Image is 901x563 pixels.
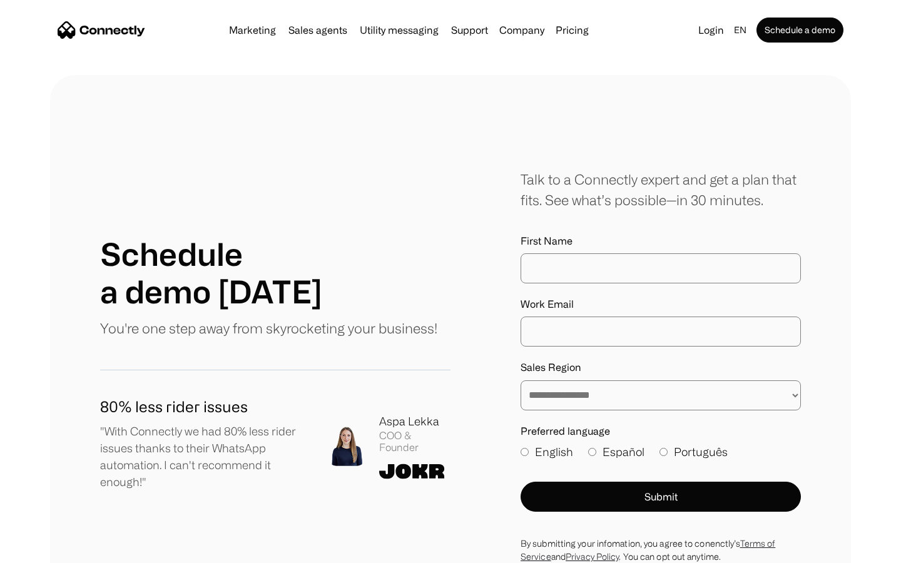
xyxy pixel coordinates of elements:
a: Utility messaging [355,25,444,35]
input: English [521,448,529,456]
label: Sales Region [521,362,801,373]
a: home [58,21,145,39]
p: You're one step away from skyrocketing your business! [100,318,437,338]
a: Marketing [224,25,281,35]
label: Português [659,444,728,460]
label: Español [588,444,644,460]
div: By submitting your infomation, you agree to conenctly’s and . You can opt out anytime. [521,537,801,563]
div: en [729,21,754,39]
aside: Language selected: English [13,540,75,559]
p: "With Connectly we had 80% less rider issues thanks to their WhatsApp automation. I can't recomme... [100,423,307,490]
h1: Schedule a demo [DATE] [100,235,322,310]
div: Company [499,21,544,39]
label: Preferred language [521,425,801,437]
button: Submit [521,482,801,512]
a: Schedule a demo [756,18,843,43]
a: Terms of Service [521,539,775,561]
div: en [734,21,746,39]
label: First Name [521,235,801,247]
ul: Language list [25,541,75,559]
div: Talk to a Connectly expert and get a plan that fits. See what’s possible—in 30 minutes. [521,169,801,210]
a: Pricing [551,25,594,35]
input: Português [659,448,668,456]
input: Español [588,448,596,456]
a: Sales agents [283,25,352,35]
div: Aspa Lekka [379,413,450,430]
h1: 80% less rider issues [100,395,307,418]
label: English [521,444,573,460]
a: Login [693,21,729,39]
div: COO & Founder [379,430,450,454]
a: Privacy Policy [566,552,619,561]
label: Work Email [521,298,801,310]
div: Company [496,21,548,39]
a: Support [446,25,493,35]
